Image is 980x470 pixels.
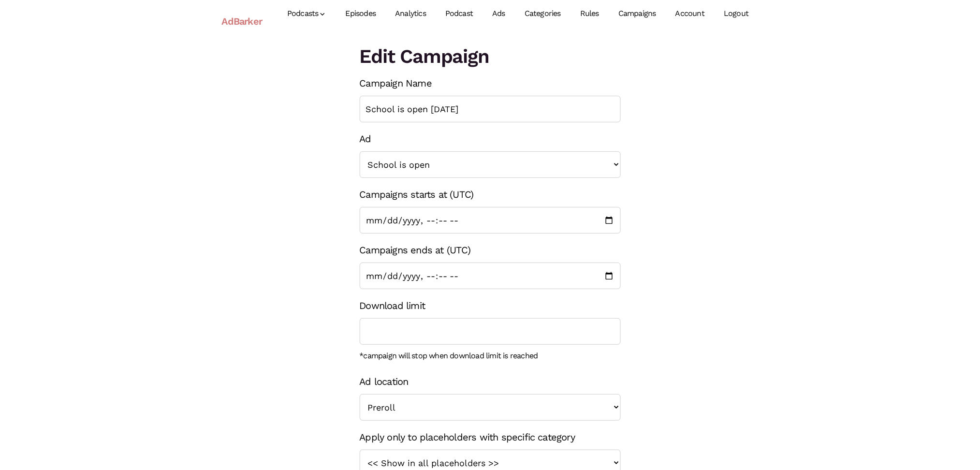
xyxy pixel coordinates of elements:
div: *campaign will stop when download limit is reached [360,349,621,363]
label: Campaign Name [360,74,432,92]
label: Campaigns ends at (UTC) [360,241,471,259]
label: Campaigns starts at (UTC) [360,186,474,203]
label: Download limit [360,297,425,314]
label: Ad location [360,373,409,390]
a: AdBarker [222,10,263,32]
label: Ad [360,130,371,147]
label: Apply only to placeholders with specific category [360,428,575,446]
h1: Edit Campaign [360,43,621,71]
